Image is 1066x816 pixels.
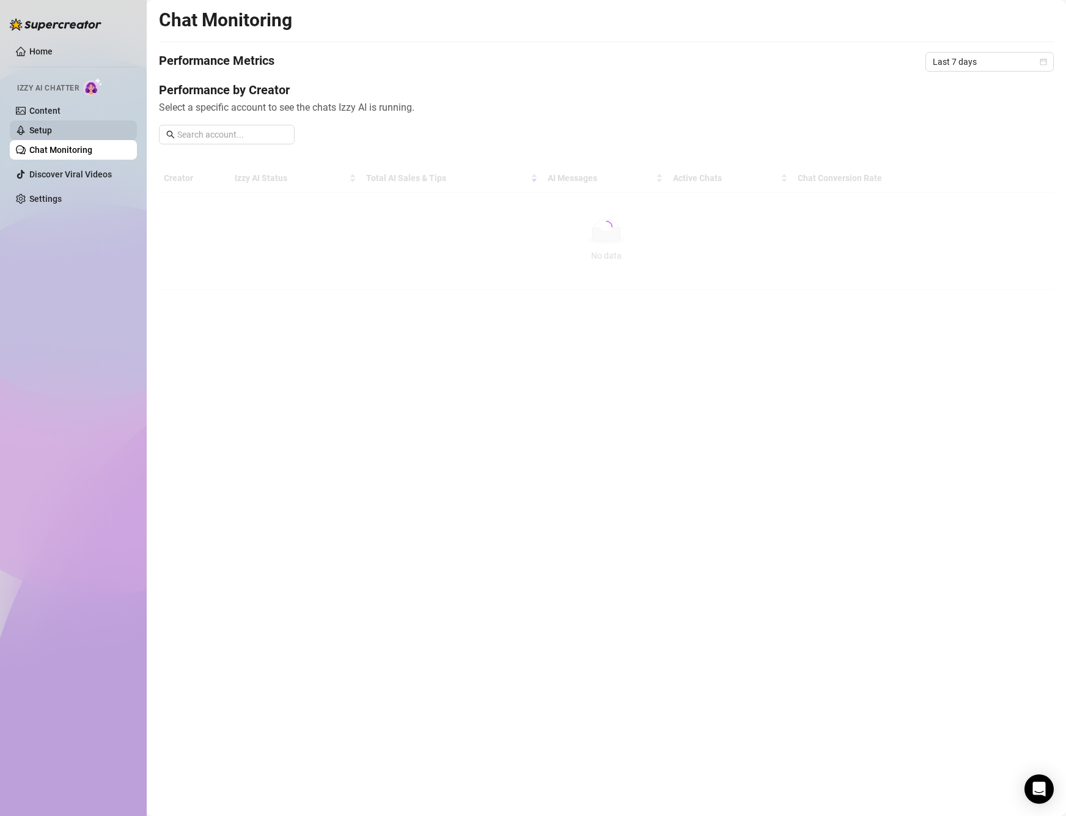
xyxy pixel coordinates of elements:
div: Open Intercom Messenger [1024,774,1054,804]
a: Chat Monitoring [29,145,92,155]
span: Last 7 days [933,53,1046,71]
a: Settings [29,194,62,204]
img: AI Chatter [84,78,103,95]
span: loading [598,218,615,236]
span: calendar [1040,58,1047,65]
h2: Chat Monitoring [159,9,292,32]
a: Home [29,46,53,56]
span: Select a specific account to see the chats Izzy AI is running. [159,100,1054,115]
h4: Performance by Creator [159,81,1054,98]
span: search [166,130,175,139]
span: Izzy AI Chatter [17,83,79,94]
h4: Performance Metrics [159,52,274,72]
a: Content [29,106,61,116]
a: Setup [29,125,52,135]
img: logo-BBDzfeDw.svg [10,18,101,31]
a: Discover Viral Videos [29,169,112,179]
input: Search account... [177,128,287,141]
